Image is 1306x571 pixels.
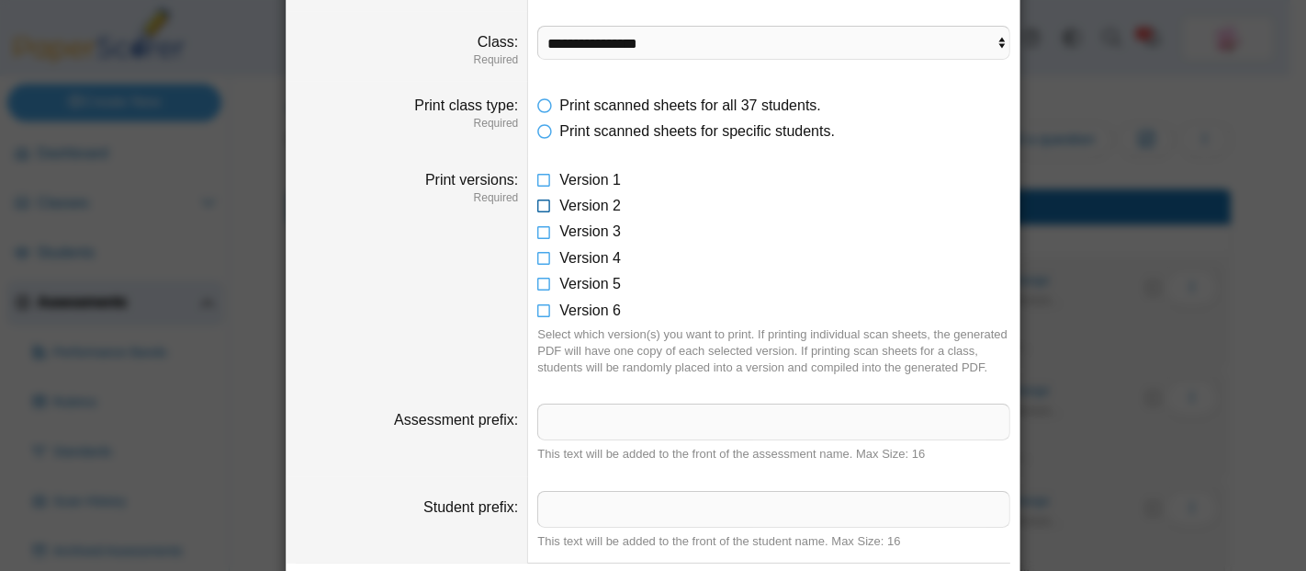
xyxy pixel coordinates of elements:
[559,276,621,291] span: Version 5
[425,172,518,188] label: Print versions
[559,250,621,266] span: Version 4
[414,97,518,113] label: Print class type
[537,326,1010,377] div: Select which version(s) you want to print. If printing individual scan sheets, the generated PDF ...
[537,446,1010,463] div: This text will be added to the front of the assessment name. Max Size: 16
[423,499,518,515] label: Student prefix
[296,116,518,131] dfn: Required
[394,412,518,428] label: Assessment prefix
[296,190,518,206] dfn: Required
[559,303,621,318] span: Version 6
[478,34,518,50] label: Class
[559,97,821,113] span: Print scanned sheets for all 37 students.
[559,172,621,188] span: Version 1
[296,52,518,68] dfn: Required
[559,123,835,139] span: Print scanned sheets for specific students.
[559,223,621,239] span: Version 3
[537,533,1010,550] div: This text will be added to the front of the student name. Max Size: 16
[559,198,621,213] span: Version 2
